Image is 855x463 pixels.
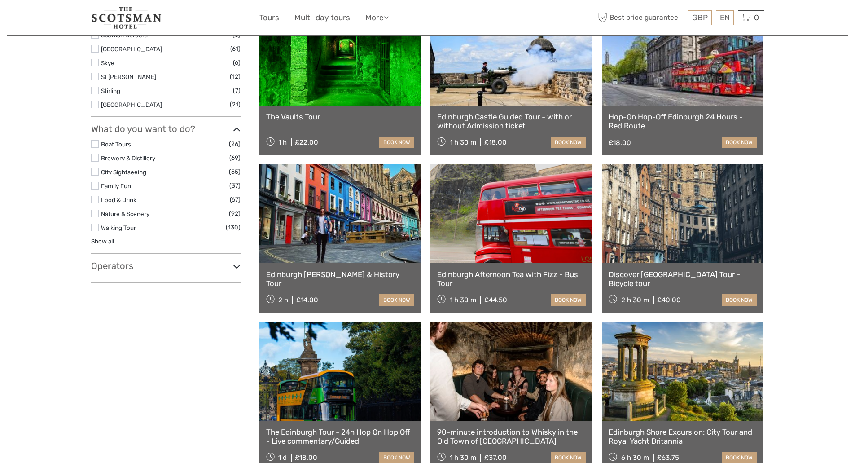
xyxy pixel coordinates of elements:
[229,208,241,219] span: (92)
[295,138,318,146] div: £22.00
[278,454,287,462] span: 1 d
[101,224,136,231] a: Walking Tour
[101,210,149,217] a: Nature & Scenery
[101,141,131,148] a: Boat Tours
[226,222,241,233] span: (130)
[229,181,241,191] span: (37)
[609,428,757,446] a: Edinburgh Shore Excursion: City Tour and Royal Yacht Britannia
[91,7,162,29] img: 681-f48ba2bd-dfbf-4b64-890c-b5e5c75d9d66_logo_small.jpg
[233,85,241,96] span: (7)
[229,167,241,177] span: (55)
[609,139,631,147] div: £18.00
[91,238,114,245] a: Show all
[296,296,318,304] div: £14.00
[278,296,288,304] span: 2 h
[551,294,586,306] a: book now
[596,10,686,25] span: Best price guarantee
[657,296,681,304] div: £40.00
[379,294,414,306] a: book now
[91,260,241,271] h3: Operators
[609,270,757,288] a: Discover [GEOGRAPHIC_DATA] Tour - Bicycle tour
[230,44,241,54] span: (61)
[103,14,114,25] button: Open LiveChat chat widget
[484,454,507,462] div: £37.00
[551,137,586,148] a: book now
[229,139,241,149] span: (26)
[229,153,241,163] span: (69)
[753,13,760,22] span: 0
[233,57,241,68] span: (6)
[722,294,757,306] a: book now
[101,182,131,190] a: Family Fun
[450,454,476,462] span: 1 h 30 m
[484,296,507,304] div: £44.50
[450,296,476,304] span: 1 h 30 m
[101,87,120,94] a: Stirling
[266,428,415,446] a: The Edinburgh Tour - 24h Hop On Hop Off - Live commentary/Guided
[230,194,241,205] span: (67)
[437,270,586,288] a: Edinburgh Afternoon Tea with Fizz - Bus Tour
[437,112,586,131] a: Edinburgh Castle Guided Tour - with or without Admission ticket.
[101,196,136,203] a: Food & Drink
[101,154,155,162] a: Brewery & Distillery
[484,138,507,146] div: £18.00
[657,454,679,462] div: £63.75
[295,454,317,462] div: £18.00
[13,16,101,23] p: We're away right now. Please check back later!
[609,112,757,131] a: Hop-On Hop-Off Edinburgh 24 Hours - Red Route
[101,101,162,108] a: [GEOGRAPHIC_DATA]
[101,45,162,53] a: [GEOGRAPHIC_DATA]
[437,428,586,446] a: 90-minute introduction to Whisky in the Old Town of [GEOGRAPHIC_DATA]
[230,71,241,82] span: (12)
[692,13,708,22] span: GBP
[101,73,156,80] a: St [PERSON_NAME]
[621,296,649,304] span: 2 h 30 m
[230,99,241,110] span: (21)
[450,138,476,146] span: 1 h 30 m
[294,11,350,24] a: Multi-day tours
[716,10,734,25] div: EN
[101,59,114,66] a: Skye
[259,11,279,24] a: Tours
[278,138,287,146] span: 1 h
[266,270,415,288] a: Edinburgh [PERSON_NAME] & History Tour
[379,137,414,148] a: book now
[266,112,415,121] a: The Vaults Tour
[101,168,146,176] a: City Sightseeing
[91,123,241,134] h3: What do you want to do?
[621,454,649,462] span: 6 h 30 m
[365,11,389,24] a: More
[722,137,757,148] a: book now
